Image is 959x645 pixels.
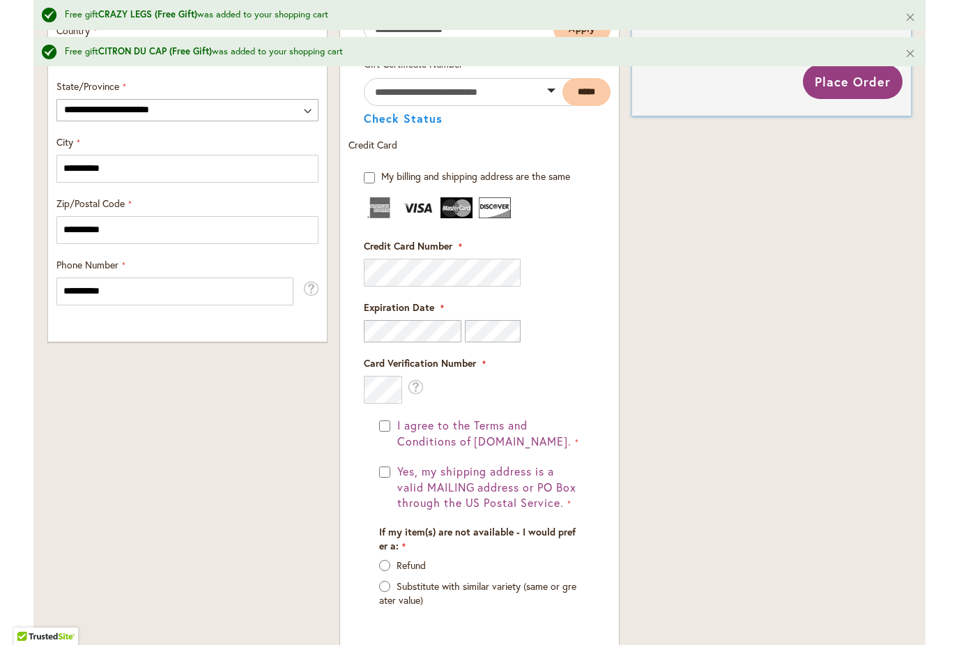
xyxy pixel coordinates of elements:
span: If my item(s) are not available - I would prefer a: [379,525,576,552]
span: Expiration Date [364,301,434,314]
img: American Express [364,197,396,218]
span: Phone Number [56,258,118,271]
span: Card Verification Number [364,356,476,370]
div: Free gift was added to your shopping cart [65,8,884,22]
div: Free gift was added to your shopping cart [65,45,884,59]
button: Place Order [803,64,903,99]
button: Check Status [364,113,443,124]
span: Credit Card Number [364,239,452,252]
span: My billing and shipping address are the same [381,169,570,183]
iframe: Launch Accessibility Center [10,595,49,635]
img: Visa [402,197,434,218]
label: Refund [397,559,426,572]
img: MasterCard [440,197,473,218]
span: Yes, my shipping address is a valid MAILING address or PO Box through the US Postal Service. [397,464,576,510]
strong: CRAZY LEGS (Free Gift) [98,8,197,20]
span: Zip/Postal Code [56,197,125,210]
span: State/Province [56,79,119,93]
span: I agree to the Terms and Conditions of [DOMAIN_NAME]. [397,418,571,448]
strong: CITRON DU CAP (Free Gift) [98,45,212,57]
span: Place Order [815,73,891,90]
img: Discover [479,197,511,218]
label: Substitute with similar variety (same or greater value) [379,579,576,607]
span: City [56,135,73,149]
span: Credit Card [348,138,397,151]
